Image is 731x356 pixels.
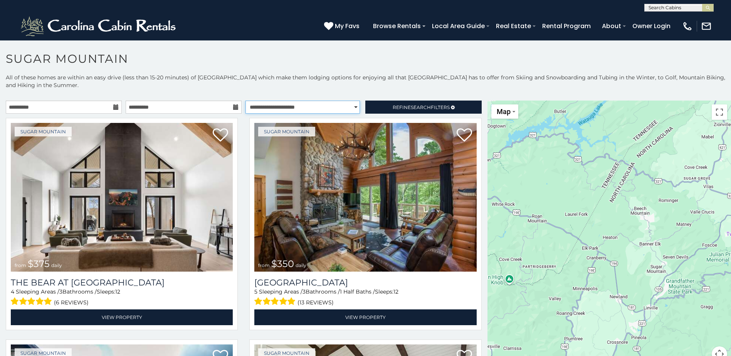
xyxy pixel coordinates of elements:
[11,277,233,288] a: The Bear At [GEOGRAPHIC_DATA]
[254,309,476,325] a: View Property
[19,15,179,38] img: White-1-2.png
[28,258,50,269] span: $375
[11,288,14,295] span: 4
[254,288,476,307] div: Sleeping Areas / Bathrooms / Sleeps:
[598,19,625,33] a: About
[296,262,306,268] span: daily
[457,128,472,144] a: Add to favorites
[54,297,89,307] span: (6 reviews)
[393,104,450,110] span: Refine Filters
[428,19,489,33] a: Local Area Guide
[59,288,62,295] span: 3
[258,262,270,268] span: from
[701,21,712,32] img: mail-regular-white.png
[11,123,233,272] img: The Bear At Sugar Mountain
[254,277,476,288] a: [GEOGRAPHIC_DATA]
[254,288,257,295] span: 5
[254,277,476,288] h3: Grouse Moor Lodge
[115,288,120,295] span: 12
[365,101,481,114] a: RefineSearchFilters
[491,104,518,119] button: Change map style
[297,297,334,307] span: (13 reviews)
[302,288,306,295] span: 3
[369,19,425,33] a: Browse Rentals
[411,104,431,110] span: Search
[393,288,398,295] span: 12
[538,19,595,33] a: Rental Program
[340,288,375,295] span: 1 Half Baths /
[324,21,361,31] a: My Favs
[497,107,511,116] span: Map
[254,123,476,272] a: Grouse Moor Lodge from $350 daily
[682,21,693,32] img: phone-regular-white.png
[258,127,315,136] a: Sugar Mountain
[712,104,727,120] button: Toggle fullscreen view
[335,21,360,31] span: My Favs
[15,262,26,268] span: from
[492,19,535,33] a: Real Estate
[11,277,233,288] h3: The Bear At Sugar Mountain
[11,288,233,307] div: Sleeping Areas / Bathrooms / Sleeps:
[51,262,62,268] span: daily
[254,123,476,272] img: Grouse Moor Lodge
[628,19,674,33] a: Owner Login
[271,258,294,269] span: $350
[11,309,233,325] a: View Property
[11,123,233,272] a: The Bear At Sugar Mountain from $375 daily
[15,127,72,136] a: Sugar Mountain
[213,128,228,144] a: Add to favorites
